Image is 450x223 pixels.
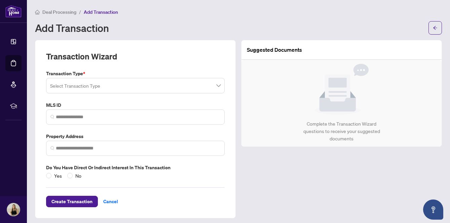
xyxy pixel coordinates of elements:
label: Property Address [46,133,225,140]
span: Cancel [103,196,118,207]
h1: Add Transaction [35,23,109,33]
article: Suggested Documents [247,46,302,54]
button: Cancel [98,196,123,207]
span: arrow-left [433,26,438,30]
img: Profile Icon [7,203,20,216]
span: home [35,10,40,14]
img: search_icon [50,146,54,150]
img: Null State Icon [315,64,369,115]
span: Deal Processing [42,9,76,15]
span: Yes [51,172,65,179]
span: No [73,172,84,179]
li: / [79,8,81,16]
img: logo [5,5,22,17]
label: Transaction Type [46,70,225,77]
label: Do you have direct or indirect interest in this transaction [46,164,225,171]
label: MLS ID [46,101,225,109]
span: Create Transaction [51,196,92,207]
img: search_icon [50,115,54,119]
button: Create Transaction [46,196,98,207]
h2: Transaction Wizard [46,51,117,62]
div: Complete the Transaction Wizard questions to receive your suggested documents [296,120,387,142]
span: Add Transaction [84,9,118,15]
button: Open asap [423,199,443,220]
